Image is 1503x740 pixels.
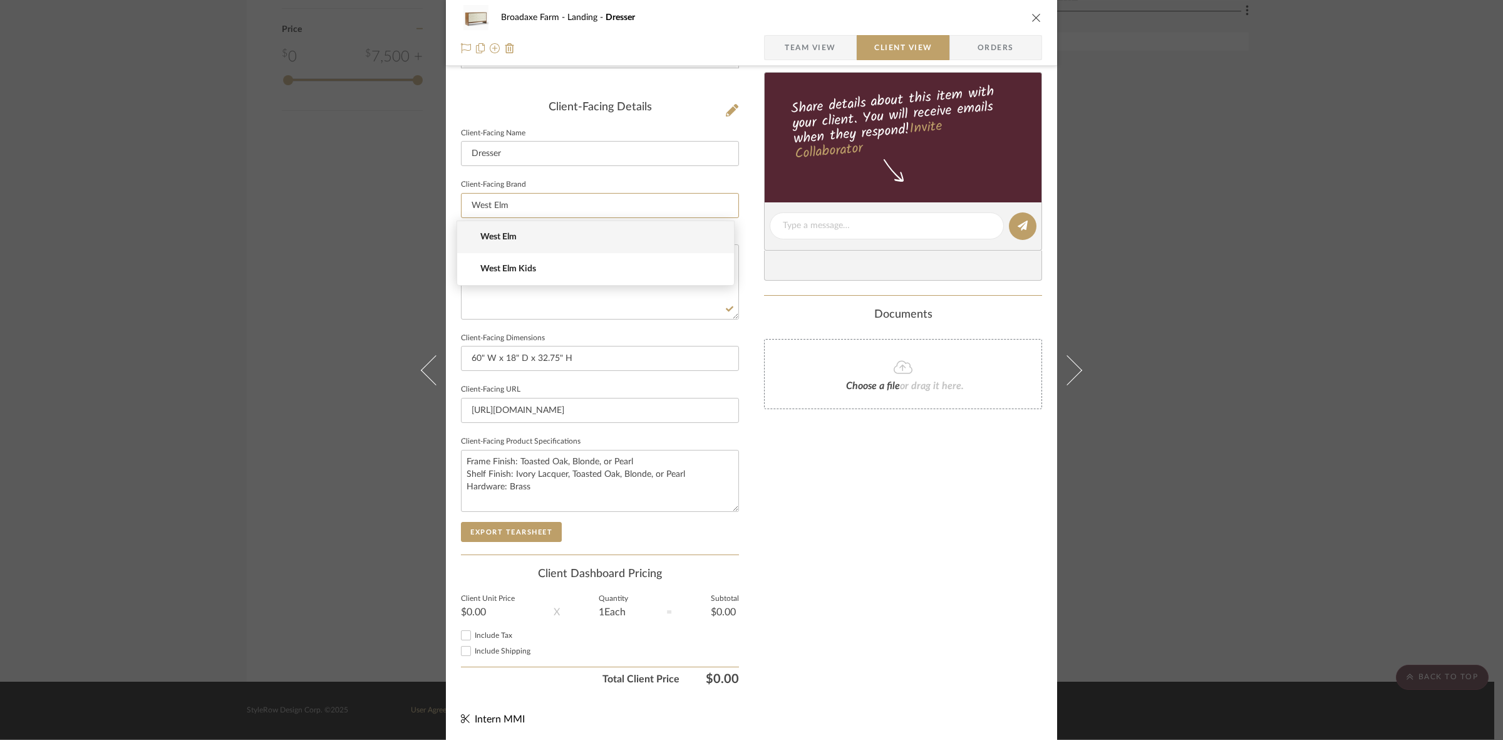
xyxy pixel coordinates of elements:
[900,381,964,391] span: or drag it here.
[599,607,628,617] div: 1 Each
[505,43,515,53] img: Remove from project
[764,308,1042,322] div: Documents
[461,522,562,542] button: Export Tearsheet
[461,398,739,423] input: Enter item URL
[475,647,530,655] span: Include Shipping
[461,101,739,115] div: Client-Facing Details
[785,35,836,60] span: Team View
[461,672,679,687] span: Total Client Price
[461,130,525,137] label: Client-Facing Name
[501,13,567,22] span: Broadaxe Farm
[964,35,1028,60] span: Orders
[461,335,545,341] label: Client-Facing Dimensions
[846,381,900,391] span: Choose a file
[461,182,526,188] label: Client-Facing Brand
[711,596,739,602] label: Subtotal
[475,632,512,639] span: Include Tax
[461,193,739,218] input: Enter Client-Facing Brand
[461,568,739,581] div: Client Dashboard Pricing
[679,672,739,687] span: $0.00
[599,596,628,602] label: Quantity
[874,35,932,60] span: Client View
[461,141,739,166] input: Enter Client-Facing Item Name
[711,607,739,617] div: $0.00
[480,264,721,274] span: West Elm Kids
[666,605,672,620] div: =
[461,607,515,617] div: $0.00
[461,387,520,393] label: Client-Facing URL
[1031,12,1042,23] button: close
[461,439,581,445] label: Client-Facing Product Specifications
[606,13,635,22] span: Dresser
[554,605,560,620] div: X
[461,596,515,602] label: Client Unit Price
[475,714,525,724] span: Intern MMI
[567,13,606,22] span: Landing
[480,232,721,242] span: West Elm
[461,346,739,371] input: Enter item dimensions
[763,81,1044,165] div: Share details about this item with your client. You will receive emails when they respond!
[461,5,491,30] img: 1b939106-6826-4932-af38-a91c67410408_48x40.jpg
